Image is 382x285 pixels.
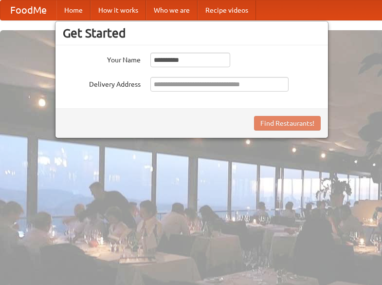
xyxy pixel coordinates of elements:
[63,26,321,40] h3: Get Started
[56,0,91,20] a: Home
[254,116,321,131] button: Find Restaurants!
[63,53,141,65] label: Your Name
[146,0,198,20] a: Who we are
[198,0,256,20] a: Recipe videos
[63,77,141,89] label: Delivery Address
[0,0,56,20] a: FoodMe
[91,0,146,20] a: How it works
